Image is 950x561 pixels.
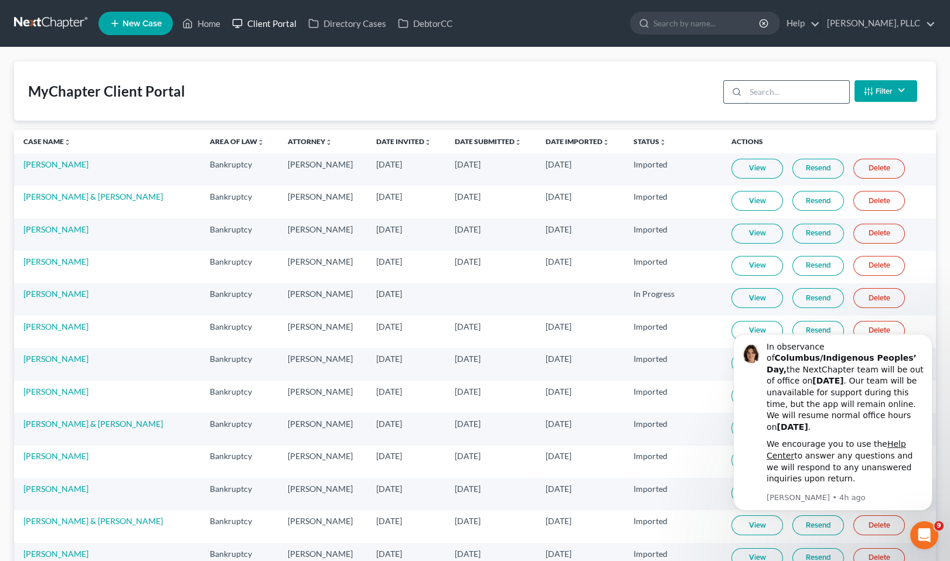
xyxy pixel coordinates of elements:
[200,251,278,283] td: Bankruptcy
[23,321,88,331] a: [PERSON_NAME]
[745,81,849,103] input: Search...
[376,289,402,299] span: [DATE]
[122,19,162,28] span: New Case
[731,288,783,308] a: View
[376,137,431,146] a: Date Invitedunfold_more
[624,283,723,316] td: In Progress
[546,451,571,461] span: [DATE]
[634,137,666,146] a: Statusunfold_more
[455,159,481,169] span: [DATE]
[731,191,783,211] a: View
[392,13,458,34] a: DebtorCC
[624,348,723,380] td: Imported
[455,321,481,331] span: [DATE]
[792,159,844,179] a: Resend
[226,13,302,34] a: Client Portal
[455,224,481,234] span: [DATE]
[376,419,402,429] span: [DATE]
[934,521,944,531] span: 9
[792,224,844,244] a: Resend
[853,256,905,276] a: Delete
[853,321,905,341] a: Delete
[731,159,783,179] a: View
[854,80,917,102] button: Filter
[376,159,402,169] span: [DATE]
[624,478,723,510] td: Imported
[376,224,402,234] span: [DATE]
[23,256,88,266] a: [PERSON_NAME]
[602,139,610,146] i: unfold_more
[200,283,278,316] td: Bankruptcy
[455,256,481,266] span: [DATE]
[853,224,905,244] a: Delete
[624,381,723,413] td: Imported
[278,348,367,380] td: [PERSON_NAME]
[546,191,571,201] span: [DATE]
[200,446,278,478] td: Bankruptcy
[821,13,935,34] a: [PERSON_NAME], PLLC
[792,321,844,341] a: Resend
[200,510,278,542] td: Bankruptcy
[659,139,666,146] i: unfold_more
[546,354,571,364] span: [DATE]
[455,516,481,526] span: [DATE]
[853,288,905,308] a: Delete
[200,348,278,380] td: Bankruptcy
[278,251,367,283] td: [PERSON_NAME]
[210,137,264,146] a: Area of Lawunfold_more
[376,321,402,331] span: [DATE]
[200,478,278,510] td: Bankruptcy
[546,137,610,146] a: Date Importedunfold_more
[624,153,723,186] td: Imported
[23,451,88,461] a: [PERSON_NAME]
[23,289,88,299] a: [PERSON_NAME]
[200,218,278,251] td: Bankruptcy
[455,451,481,461] span: [DATE]
[23,549,88,559] a: [PERSON_NAME]
[376,549,402,559] span: [DATE]
[64,139,71,146] i: unfold_more
[624,446,723,478] td: Imported
[455,137,522,146] a: Date Submittedunfold_more
[302,13,392,34] a: Directory Cases
[546,224,571,234] span: [DATE]
[376,191,402,201] span: [DATE]
[376,256,402,266] span: [DATE]
[546,256,571,266] span: [DATE]
[23,386,88,396] a: [PERSON_NAME]
[546,549,571,559] span: [DATE]
[546,321,571,331] span: [DATE]
[23,191,163,201] a: [PERSON_NAME] & [PERSON_NAME]
[278,218,367,251] td: [PERSON_NAME]
[731,321,783,341] a: View
[200,186,278,218] td: Bankruptcy
[23,137,71,146] a: Case Nameunfold_more
[288,137,332,146] a: Attorneyunfold_more
[200,413,278,445] td: Bankruptcy
[515,139,522,146] i: unfold_more
[546,386,571,396] span: [DATE]
[546,419,571,429] span: [DATE]
[23,224,88,234] a: [PERSON_NAME]
[455,549,481,559] span: [DATE]
[325,139,332,146] i: unfold_more
[624,251,723,283] td: Imported
[624,218,723,251] td: Imported
[424,139,431,146] i: unfold_more
[376,484,402,494] span: [DATE]
[278,478,367,510] td: [PERSON_NAME]
[278,186,367,218] td: [PERSON_NAME]
[722,130,936,153] th: Actions
[455,484,481,494] span: [DATE]
[792,288,844,308] a: Resend
[200,153,278,186] td: Bankruptcy
[792,191,844,211] a: Resend
[455,191,481,201] span: [DATE]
